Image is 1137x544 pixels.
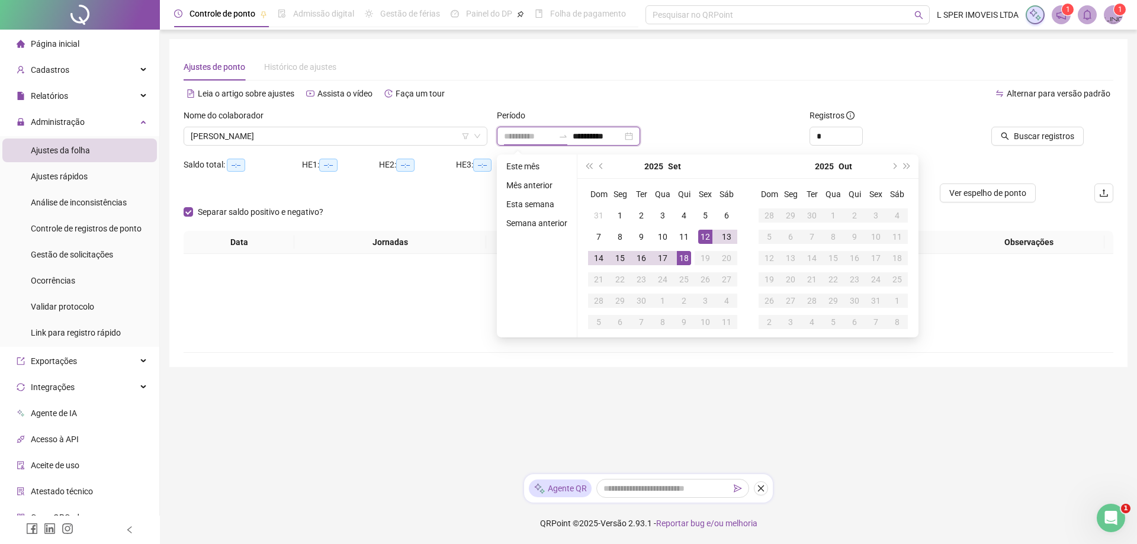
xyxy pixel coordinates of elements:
[17,66,25,74] span: user-add
[1007,89,1110,98] span: Alternar para versão padrão
[609,247,631,269] td: 2025-09-15
[844,311,865,333] td: 2025-11-06
[1099,188,1109,198] span: upload
[673,290,695,311] td: 2025-10-02
[189,9,255,18] span: Controle de ponto
[529,479,592,497] div: Agente QR
[720,230,734,244] div: 13
[535,9,543,18] span: book
[31,276,75,285] span: Ocorrências
[31,356,77,366] span: Exportações
[801,184,823,205] th: Ter
[759,205,780,226] td: 2025-09-28
[634,230,648,244] div: 9
[695,269,716,290] td: 2025-09-26
[720,315,734,329] div: 11
[716,184,737,205] th: Sáb
[780,269,801,290] td: 2025-10-20
[17,487,25,495] span: solution
[757,484,765,493] span: close
[1014,130,1074,143] span: Buscar registros
[805,230,819,244] div: 7
[677,208,691,223] div: 4
[613,230,627,244] div: 8
[887,154,900,178] button: next-year
[844,269,865,290] td: 2025-10-23
[869,272,883,287] div: 24
[293,9,354,18] span: Admissão digital
[734,484,742,493] span: send
[31,65,69,75] span: Cadastros
[805,294,819,308] div: 28
[631,290,652,311] td: 2025-09-30
[890,294,904,308] div: 1
[673,226,695,247] td: 2025-09-11
[634,251,648,265] div: 16
[184,158,302,172] div: Saldo total:
[278,9,286,18] span: file-done
[801,247,823,269] td: 2025-10-14
[801,311,823,333] td: 2025-11-04
[193,205,328,218] span: Separar saldo positivo e negativo?
[783,315,798,329] div: 3
[517,11,524,18] span: pushpin
[31,198,127,207] span: Análise de inconsistências
[887,184,908,205] th: Sáb
[677,294,691,308] div: 2
[588,247,609,269] td: 2025-09-14
[823,205,844,226] td: 2025-10-01
[783,272,798,287] div: 20
[953,231,1104,254] th: Observações
[17,461,25,469] span: audit
[609,269,631,290] td: 2025-09-22
[1066,5,1070,14] span: 1
[592,208,606,223] div: 31
[720,272,734,287] div: 27
[698,315,712,329] div: 10
[609,311,631,333] td: 2025-10-06
[592,315,606,329] div: 5
[631,247,652,269] td: 2025-09-16
[656,315,670,329] div: 8
[466,9,512,18] span: Painel do DP
[762,230,776,244] div: 5
[940,184,1036,202] button: Ver espelho de ponto
[673,311,695,333] td: 2025-10-09
[844,184,865,205] th: Qui
[801,290,823,311] td: 2025-10-28
[805,208,819,223] div: 30
[379,158,456,172] div: HE 2:
[600,519,627,528] span: Versão
[652,226,673,247] td: 2025-09-10
[805,315,819,329] div: 4
[823,226,844,247] td: 2025-10-08
[558,131,568,141] span: swap-right
[160,503,1137,544] footer: QRPoint © 2025 - 2.93.1 -
[865,226,887,247] td: 2025-10-10
[198,89,294,98] span: Leia o artigo sobre ajustes
[887,205,908,226] td: 2025-10-04
[652,311,673,333] td: 2025-10-08
[588,205,609,226] td: 2025-08-31
[698,294,712,308] div: 3
[456,158,533,172] div: HE 3:
[502,216,572,230] li: Semana anterior
[890,315,904,329] div: 8
[698,230,712,244] div: 12
[698,272,712,287] div: 26
[810,109,855,122] span: Registros
[901,154,914,178] button: super-next-year
[780,184,801,205] th: Seg
[609,290,631,311] td: 2025-09-29
[762,272,776,287] div: 19
[17,118,25,126] span: lock
[558,131,568,141] span: to
[502,178,572,192] li: Mês anterior
[31,434,79,444] span: Acesso à API
[1082,9,1093,20] span: bell
[783,251,798,265] div: 13
[783,294,798,308] div: 27
[937,8,1019,21] span: L SPER IMOVEIS LTDA
[823,290,844,311] td: 2025-10-29
[698,251,712,265] div: 19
